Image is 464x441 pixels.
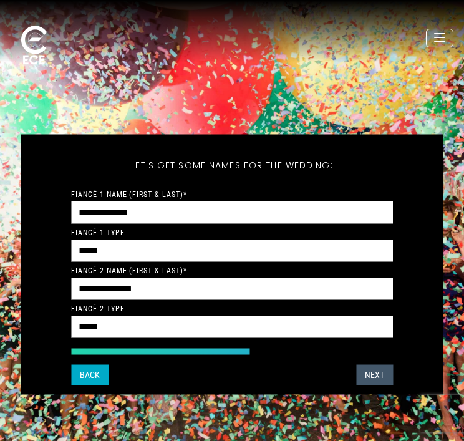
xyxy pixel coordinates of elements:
img: ece_new_logo_whitev2-1.png [11,23,57,69]
h5: Let's get some names for the wedding: [71,144,393,187]
button: Toggle navigation [426,29,453,47]
button: NEXT [356,365,393,385]
label: Fiancé 1 Type [71,228,124,237]
label: Fiancé 2 Type [71,304,124,313]
label: Fiancé 2 Name (First & Last)* [71,266,187,275]
button: Back [71,365,109,385]
label: Fiancé 1 Name (First & Last)* [71,190,187,199]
